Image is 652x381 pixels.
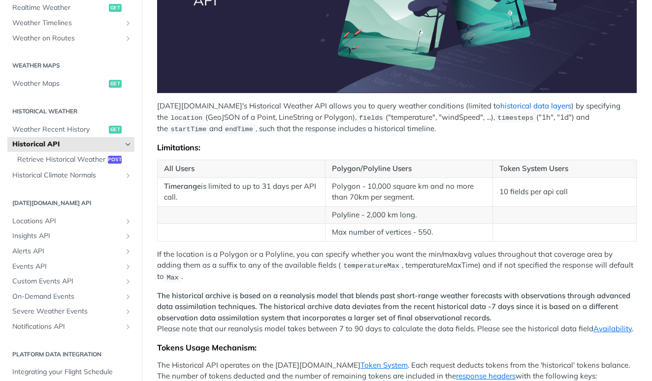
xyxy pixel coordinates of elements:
[12,231,122,241] span: Insights API
[7,289,134,304] a: On-Demand EventsShow subpages for On-Demand Events
[456,371,516,381] a: response headers
[325,177,493,206] td: Polygon - 10,000 square km and no more than 70km per segment.
[124,247,132,255] button: Show subpages for Alerts API
[124,217,132,225] button: Show subpages for Locations API
[124,19,132,27] button: Show subpages for Weather Timelines
[124,323,132,331] button: Show subpages for Notifications API
[12,171,122,180] span: Historical Climate Normals
[497,114,533,122] span: timesteps
[12,152,134,167] a: Retrieve Historical Weatherpost
[157,101,637,135] p: [DATE][DOMAIN_NAME]'s Historical Weather API allows you to query weather conditions (limited to )...
[124,232,132,240] button: Show subpages for Insights API
[7,0,134,15] a: Realtime Weatherget
[158,160,326,178] th: All Users
[12,3,106,13] span: Realtime Weather
[12,139,122,149] span: Historical API
[108,156,122,164] span: post
[493,160,637,178] th: Token System Users
[12,125,106,135] span: Weather Recent History
[170,126,206,133] span: startTime
[170,114,202,122] span: location
[157,249,637,283] p: If the location is a Polygon or a Polyline, you can specify whether you want the min/max/avg valu...
[109,126,122,134] span: get
[109,4,122,12] span: get
[12,292,122,302] span: On-Demand Events
[12,262,122,272] span: Events API
[124,308,132,315] button: Show subpages for Severe Weather Events
[124,293,132,301] button: Show subpages for On-Demand Events
[124,263,132,271] button: Show subpages for Events API
[12,216,122,226] span: Locations API
[7,61,134,70] h2: Weather Maps
[124,35,132,42] button: Show subpages for Weather on Routes
[225,126,253,133] span: endTime
[12,307,122,316] span: Severe Weather Events
[7,16,134,31] a: Weather TimelinesShow subpages for Weather Timelines
[360,360,408,370] a: Token System
[7,229,134,243] a: Insights APIShow subpages for Insights API
[164,181,201,191] strong: Timerange
[12,322,122,332] span: Notifications API
[12,34,122,43] span: Weather on Routes
[157,142,637,152] div: Limitations:
[500,101,571,110] a: historical data layers
[7,137,134,152] a: Historical APIHide subpages for Historical API
[124,172,132,179] button: Show subpages for Historical Climate Normals
[325,160,493,178] th: Polygon/Polyline Users
[7,365,134,380] a: Integrating your Flight Schedule
[7,304,134,319] a: Severe Weather EventsShow subpages for Severe Weather Events
[12,18,122,28] span: Weather Timelines
[109,80,122,88] span: get
[325,206,493,224] td: Polyline - 2,000 km long.
[157,291,630,322] strong: The historical archive is based on a reanalysis model that blends past short-range weather foreca...
[17,155,105,165] span: Retrieve Historical Weather
[7,168,134,183] a: Historical Climate NormalsShow subpages for Historical Climate Normals
[7,31,134,46] a: Weather on RoutesShow subpages for Weather on Routes
[325,224,493,242] td: Max number of vertices - 550.
[12,79,106,89] span: Weather Maps
[7,259,134,274] a: Events APIShow subpages for Events API
[157,290,637,335] p: Please note that our reanalysis model takes between 7 to 90 days to calculate the data fields. Pl...
[7,214,134,229] a: Locations APIShow subpages for Locations API
[7,122,134,137] a: Weather Recent Historyget
[124,277,132,285] button: Show subpages for Custom Events API
[12,277,122,286] span: Custom Events API
[12,367,132,377] span: Integrating your Flight Schedule
[359,114,383,122] span: fields
[7,244,134,259] a: Alerts APIShow subpages for Alerts API
[7,107,134,116] h2: Historical Weather
[158,177,326,206] td: is limited to up to 31 days per API call.
[7,350,134,359] h2: Platform DATA integration
[12,246,122,256] span: Alerts API
[7,319,134,334] a: Notifications APIShow subpages for Notifications API
[7,274,134,289] a: Custom Events APIShow subpages for Custom Events API
[157,343,637,352] div: Tokens Usage Mechanism:
[166,274,178,281] span: Max
[124,140,132,148] button: Hide subpages for Historical API
[7,199,134,208] h2: [DATE][DOMAIN_NAME] API
[493,177,637,206] td: 10 fields per api call
[593,324,632,333] a: Availability
[7,76,134,91] a: Weather Mapsget
[343,262,399,270] span: temperatureMax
